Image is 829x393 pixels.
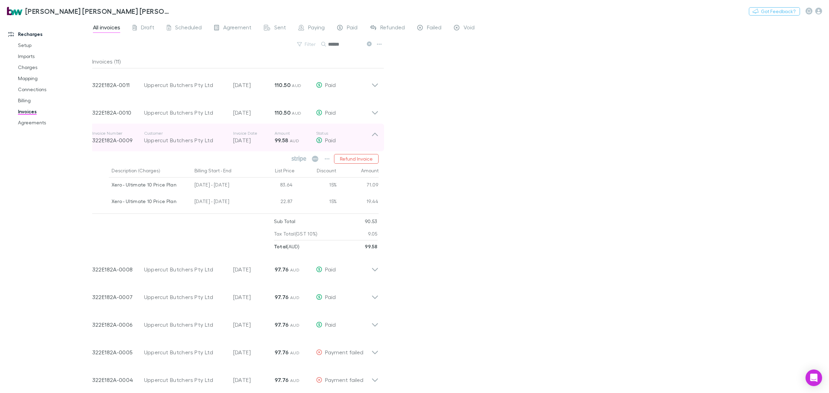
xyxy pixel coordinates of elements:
[254,178,295,194] div: 83.64
[175,24,202,33] span: Scheduled
[11,95,97,106] a: Billing
[365,215,378,228] p: 90.53
[275,131,316,136] p: Amount
[325,294,336,300] span: Paid
[290,138,299,143] span: AUD
[112,178,189,192] div: Xero - Ultimate 10 Price Plan
[290,323,299,328] span: AUD
[93,24,120,33] span: All invoices
[427,24,441,33] span: Failed
[325,266,336,272] span: Paid
[274,228,318,240] p: Tax Total (GST 10%)
[11,73,97,84] a: Mapping
[144,265,226,274] div: Uppercut Butchers Pty Ltd
[141,24,154,33] span: Draft
[325,376,363,383] span: Payment failed
[294,40,320,48] button: Filter
[7,7,22,15] img: Brewster Walsh Waters Partners's Logo
[334,154,379,164] button: Refund Invoice
[233,131,275,136] p: Invoice Date
[192,178,254,194] div: [DATE] - [DATE]
[25,7,171,15] h3: [PERSON_NAME] [PERSON_NAME] [PERSON_NAME] Partners
[275,321,289,328] strong: 97.76
[92,131,144,136] p: Invoice Number
[144,81,226,89] div: Uppercut Butchers Pty Ltd
[112,194,189,209] div: Xero - Ultimate 10 Price Plan
[11,106,97,117] a: Invoices
[274,24,286,33] span: Sent
[290,350,299,355] span: AUD
[368,228,377,240] p: 9.05
[144,136,226,144] div: Uppercut Butchers Pty Ltd
[11,51,97,62] a: Imports
[254,194,295,211] div: 22.87
[11,84,97,95] a: Connections
[87,96,384,124] div: 322E182A-0010Uppercut Butchers Pty Ltd[DATE]110.50 AUDPaid
[275,109,290,116] strong: 110.50
[337,178,379,194] div: 71.09
[92,136,144,144] p: 322E182A-0009
[11,40,97,51] a: Setup
[92,348,144,356] p: 322E182A-0005
[380,24,405,33] span: Refunded
[290,267,299,272] span: AUD
[11,62,97,73] a: Charges
[144,376,226,384] div: Uppercut Butchers Pty Ltd
[295,194,337,211] div: 15%
[233,265,275,274] p: [DATE]
[464,24,475,33] span: Void
[290,295,299,300] span: AUD
[275,294,289,300] strong: 97.76
[347,24,358,33] span: Paid
[144,320,226,329] div: Uppercut Butchers Pty Ltd
[92,108,144,117] p: 322E182A-0010
[290,378,299,383] span: AUD
[1,29,97,40] a: Recharges
[92,81,144,89] p: 322E182A-0011
[87,68,384,96] div: 322E182A-0011Uppercut Butchers Pty Ltd[DATE]110.50 AUDPaid
[316,131,371,136] p: Status
[92,293,144,301] p: 322E182A-0007
[274,243,287,249] strong: Total
[144,131,226,136] p: Customer
[233,108,275,117] p: [DATE]
[233,376,275,384] p: [DATE]
[325,109,336,116] span: Paid
[144,108,226,117] div: Uppercut Butchers Pty Ltd
[325,321,336,328] span: Paid
[233,320,275,329] p: [DATE]
[749,7,800,16] button: Got Feedback?
[11,117,97,128] a: Agreements
[144,293,226,301] div: Uppercut Butchers Pty Ltd
[233,81,275,89] p: [DATE]
[233,348,275,356] p: [DATE]
[3,3,175,19] a: [PERSON_NAME] [PERSON_NAME] [PERSON_NAME] Partners
[87,280,384,308] div: 322E182A-0007Uppercut Butchers Pty Ltd[DATE]97.76 AUDPaid
[325,82,336,88] span: Paid
[87,336,384,363] div: 322E182A-0005Uppercut Butchers Pty Ltd[DATE]97.76 AUDPayment failed
[325,137,336,143] span: Paid
[274,240,299,253] p: ( AUD )
[87,308,384,336] div: 322E182A-0006Uppercut Butchers Pty Ltd[DATE]97.76 AUDPaid
[275,349,289,356] strong: 97.76
[806,370,822,386] div: Open Intercom Messenger
[275,376,289,383] strong: 97.76
[92,320,144,329] p: 322E182A-0006
[292,83,301,88] span: AUD
[325,349,363,355] span: Payment failed
[233,136,275,144] p: [DATE]
[87,253,384,280] div: 322E182A-0008Uppercut Butchers Pty Ltd[DATE]97.76 AUDPaid
[275,137,288,144] strong: 99.58
[144,348,226,356] div: Uppercut Butchers Pty Ltd
[337,194,379,211] div: 19.44
[308,24,325,33] span: Paying
[295,178,337,194] div: 15%
[87,124,384,151] div: Invoice Number322E182A-0009CustomerUppercut Butchers Pty LtdInvoice Date[DATE]Amount99.58 AUDStat...
[192,194,254,211] div: [DATE] - [DATE]
[292,111,301,116] span: AUD
[275,82,290,88] strong: 110.50
[275,266,289,273] strong: 97.76
[274,215,296,228] p: Sub Total
[233,293,275,301] p: [DATE]
[365,243,378,249] strong: 99.58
